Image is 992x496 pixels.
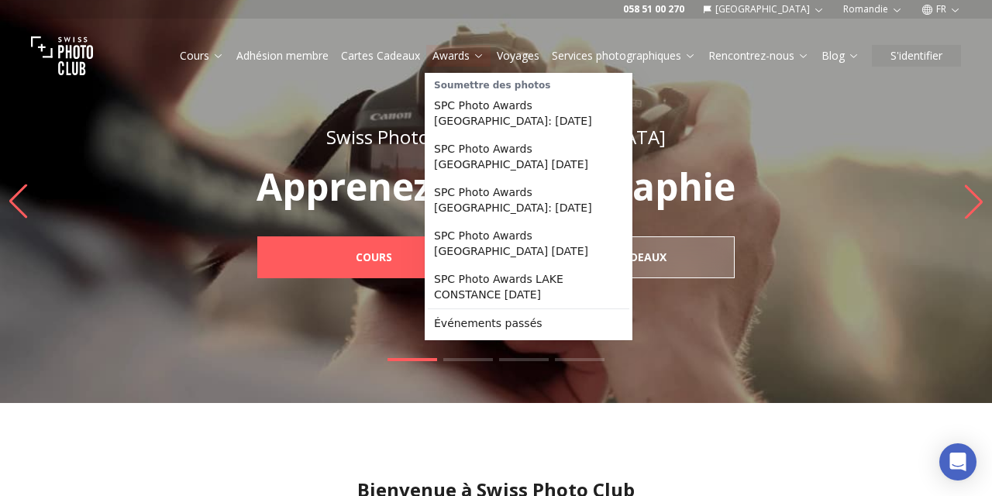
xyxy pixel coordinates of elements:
[939,443,976,480] div: Open Intercom Messenger
[428,178,629,222] a: SPC Photo Awards [GEOGRAPHIC_DATA]: [DATE]
[546,45,702,67] button: Services photographiques
[702,45,815,67] button: Rencontrez-nous
[180,48,224,64] a: Cours
[428,222,629,265] a: SPC Photo Awards [GEOGRAPHIC_DATA] [DATE]
[497,48,539,64] a: Voyages
[356,250,392,265] b: Cours
[174,45,230,67] button: Cours
[335,45,426,67] button: Cartes Cadeaux
[223,168,769,205] p: Apprenez la photographie
[236,48,329,64] a: Adhésion membre
[428,76,629,91] div: Soumettre des photos
[326,124,666,150] span: Swiss Photo Club: [GEOGRAPHIC_DATA]
[428,91,629,135] a: SPC Photo Awards [GEOGRAPHIC_DATA]: [DATE]
[428,309,629,337] a: Événements passés
[230,45,335,67] button: Adhésion membre
[426,45,491,67] button: Awards
[428,265,629,308] a: SPC Photo Awards LAKE CONSTANCE [DATE]
[623,3,684,15] a: 058 51 00 270
[428,135,629,178] a: SPC Photo Awards [GEOGRAPHIC_DATA] [DATE]
[821,48,859,64] a: Blog
[432,48,484,64] a: Awards
[31,25,93,87] img: Swiss photo club
[491,45,546,67] button: Voyages
[872,45,961,67] button: S'identifier
[708,48,809,64] a: Rencontrez-nous
[552,48,696,64] a: Services photographiques
[341,48,420,64] a: Cartes Cadeaux
[815,45,866,67] button: Blog
[257,236,490,278] a: Cours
